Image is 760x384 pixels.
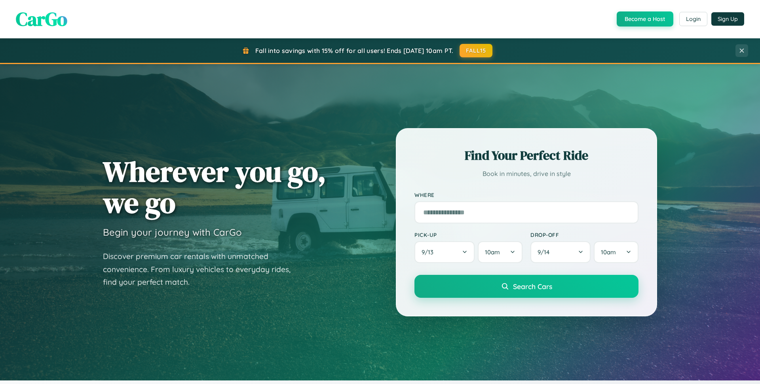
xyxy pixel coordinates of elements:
h1: Wherever you go, we go [103,156,326,218]
label: Drop-off [530,231,638,238]
span: 10am [485,248,500,256]
button: 10am [594,241,638,263]
button: 9/13 [414,241,475,263]
span: Fall into savings with 15% off for all users! Ends [DATE] 10am PT. [255,47,454,55]
button: Sign Up [711,12,744,26]
h3: Begin your journey with CarGo [103,226,242,238]
span: 9 / 14 [538,248,553,256]
p: Book in minutes, drive in style [414,168,638,180]
span: Search Cars [513,282,552,291]
button: 10am [478,241,522,263]
label: Where [414,191,638,198]
button: Login [679,12,707,26]
p: Discover premium car rentals with unmatched convenience. From luxury vehicles to everyday rides, ... [103,250,301,289]
button: Search Cars [414,275,638,298]
h2: Find Your Perfect Ride [414,147,638,164]
label: Pick-up [414,231,522,238]
span: CarGo [16,6,67,32]
button: 9/14 [530,241,591,263]
span: 10am [601,248,616,256]
span: 9 / 13 [422,248,437,256]
button: Become a Host [617,11,673,26]
button: FALL15 [460,44,493,57]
